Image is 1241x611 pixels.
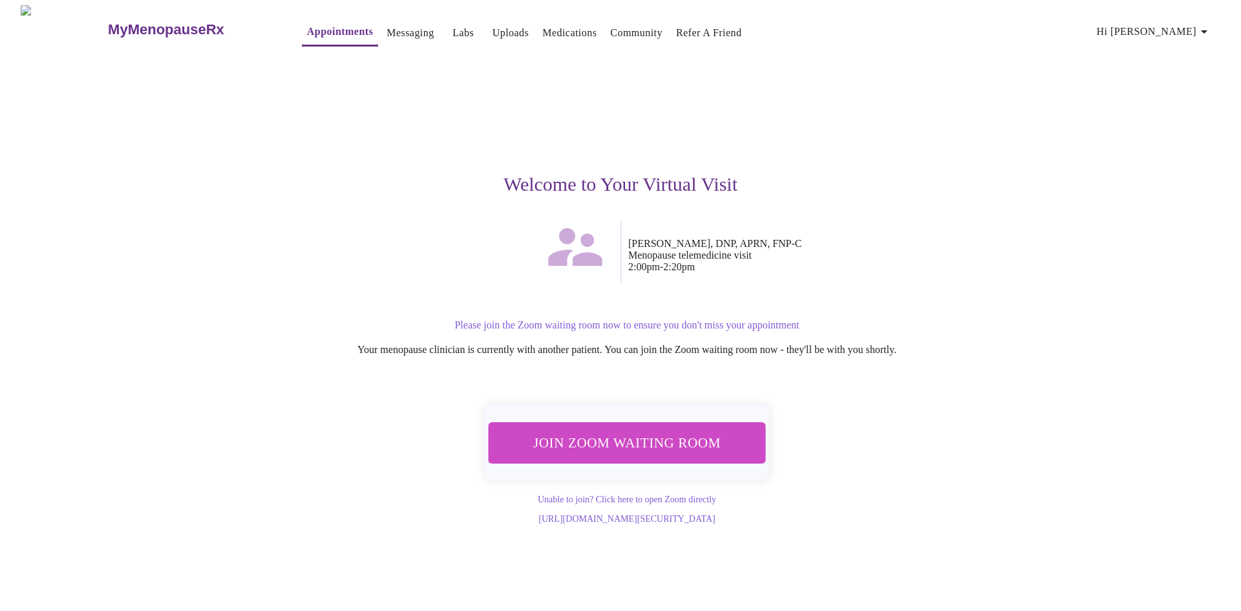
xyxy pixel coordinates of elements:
[387,24,434,42] a: Messaging
[538,514,715,524] a: [URL][DOMAIN_NAME][SECURITY_DATA]
[107,7,276,52] a: MyMenopauseRx
[676,24,742,42] a: Refer a Friend
[452,24,474,42] a: Labs
[381,20,439,46] button: Messaging
[605,20,668,46] button: Community
[1097,23,1212,41] span: Hi [PERSON_NAME]
[443,20,484,46] button: Labs
[235,319,1019,331] p: Please join the Zoom waiting room now to ensure you don't miss your appointment
[487,20,535,46] button: Uploads
[302,19,378,47] button: Appointments
[542,24,597,42] a: Medications
[235,344,1019,356] p: Your menopause clinician is currently with another patient. You can join the Zoom waiting room no...
[505,431,749,455] span: Join Zoom Waiting Room
[610,24,663,42] a: Community
[1092,19,1217,45] button: Hi [PERSON_NAME]
[671,20,747,46] button: Refer a Friend
[108,21,224,38] h3: MyMenopauseRx
[538,495,716,504] a: Unable to join? Click here to open Zoom directly
[307,23,373,41] a: Appointments
[21,5,107,54] img: MyMenopauseRx Logo
[628,238,1019,273] p: [PERSON_NAME], DNP, APRN, FNP-C Menopause telemedicine visit 2:00pm - 2:20pm
[222,173,1019,195] h3: Welcome to Your Virtual Visit
[488,422,767,464] button: Join Zoom Waiting Room
[537,20,602,46] button: Medications
[493,24,529,42] a: Uploads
